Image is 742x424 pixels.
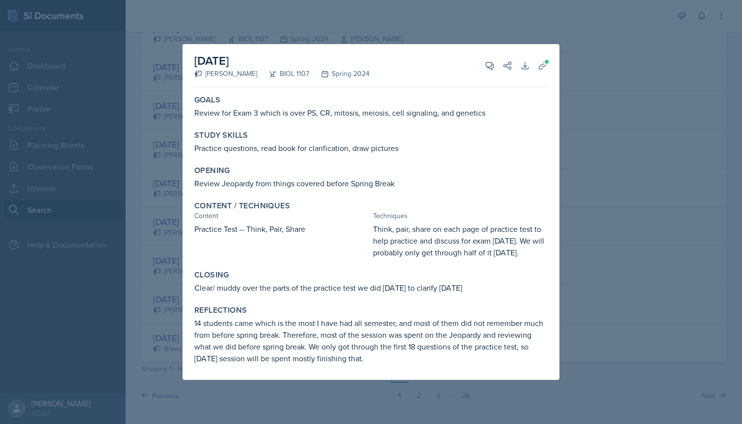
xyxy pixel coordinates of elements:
[194,270,229,280] label: Closing
[194,166,230,175] label: Opening
[194,69,257,79] div: [PERSON_NAME]
[373,223,548,258] p: Think, pair, share on each page of practice test to help practice and discuss for exam [DATE]. We...
[194,282,548,294] p: Clear/ muddy over the parts of the practice test we did [DATE] to clarify [DATE]
[194,142,548,154] p: Practice questions, read book for clarification, draw pictures
[309,69,370,79] div: Spring 2024
[194,130,248,140] label: Study Skills
[194,177,548,189] p: Review Jeopardy from things covered before Spring Break
[257,69,309,79] div: BIOL 1107
[194,52,370,70] h2: [DATE]
[194,317,548,364] p: 14 students came which is the most I have had all semester, and most of them did not remember muc...
[373,211,548,221] div: Techniques
[194,95,220,105] label: Goals
[194,223,369,235] p: Practice Test -- Think, Pair, Share
[194,201,290,211] label: Content / Techniques
[194,211,369,221] div: Content
[194,305,247,315] label: Reflections
[194,107,548,119] p: Review for Exam 3 which is over PS, CR, mitosis, meiosis, cell signaling, and genetics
